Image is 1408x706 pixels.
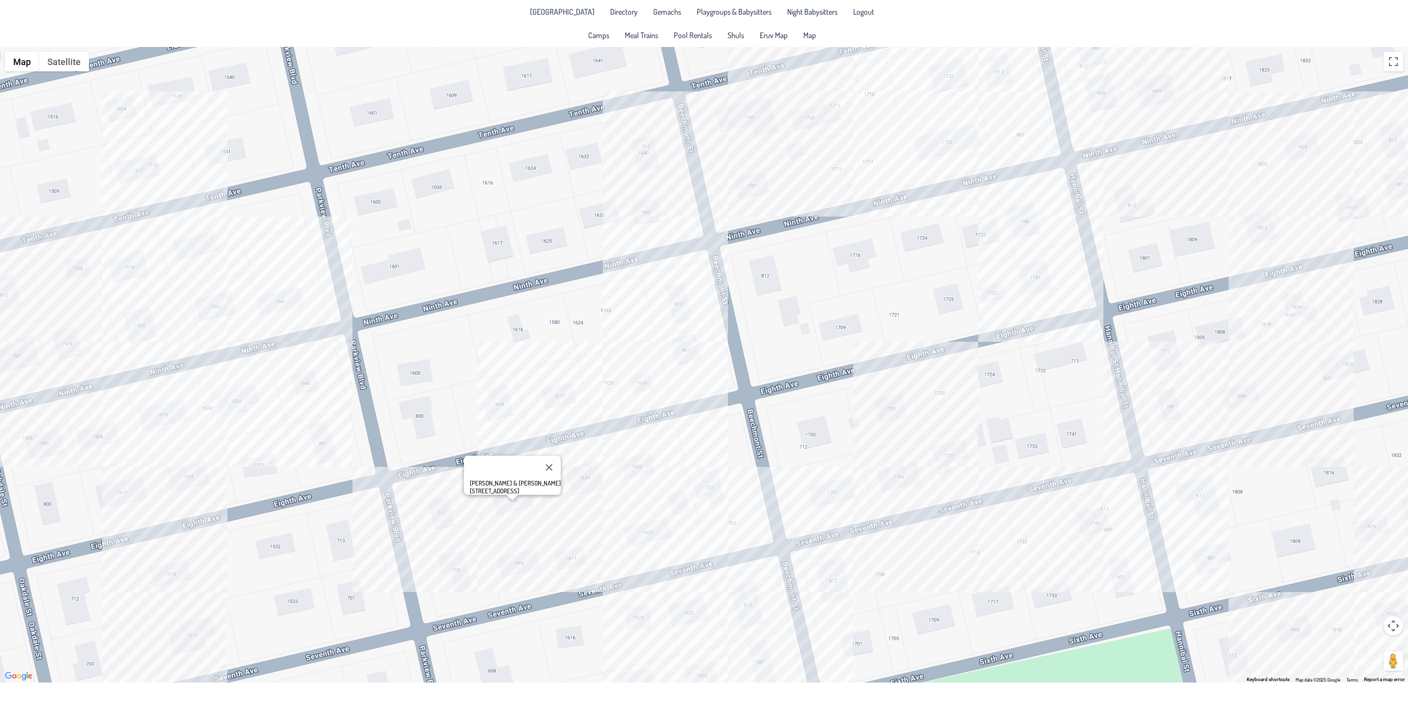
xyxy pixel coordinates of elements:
div: [PERSON_NAME] & [PERSON_NAME] [STREET_ADDRESS] [470,479,561,495]
span: Night Babysitters [787,8,837,16]
span: Camps [588,31,609,39]
img: Google [2,670,35,683]
button: Keyboard shortcuts [1247,676,1290,683]
a: Eruv Map [754,27,793,43]
span: Gemachs [653,8,681,16]
a: Terms (opens in new tab) [1346,677,1358,683]
span: Meal Trains [625,31,658,39]
a: Night Babysitters [781,4,843,20]
button: Toggle fullscreen view [1384,52,1403,71]
a: Pool Rentals [668,27,718,43]
span: Pool Rentals [674,31,712,39]
a: Shuls [722,27,750,43]
a: Meal Trains [619,27,664,43]
span: Playgroups & Babysitters [697,8,771,16]
span: Eruv Map [760,31,788,39]
span: Shuls [727,31,744,39]
li: Pine Lake Park [524,4,600,20]
button: Show street map [5,52,39,71]
span: Map data ©2025 Google [1296,677,1341,683]
a: Map [797,27,822,43]
a: Open this area in Google Maps (opens a new window) [2,670,35,683]
a: Directory [604,4,643,20]
li: Logout [847,4,880,20]
span: Logout [853,8,874,16]
span: [GEOGRAPHIC_DATA] [530,8,594,16]
a: Playgroups & Babysitters [691,4,777,20]
a: [GEOGRAPHIC_DATA] [524,4,600,20]
a: Camps [582,27,615,43]
a: Gemachs [647,4,687,20]
span: Map [803,31,816,39]
button: Show satellite imagery [39,52,89,71]
button: Map camera controls [1384,616,1403,636]
span: Directory [610,8,638,16]
a: Report a map error [1364,677,1405,682]
button: Close [537,456,561,479]
button: Drag Pegman onto the map to open Street View [1384,651,1403,671]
